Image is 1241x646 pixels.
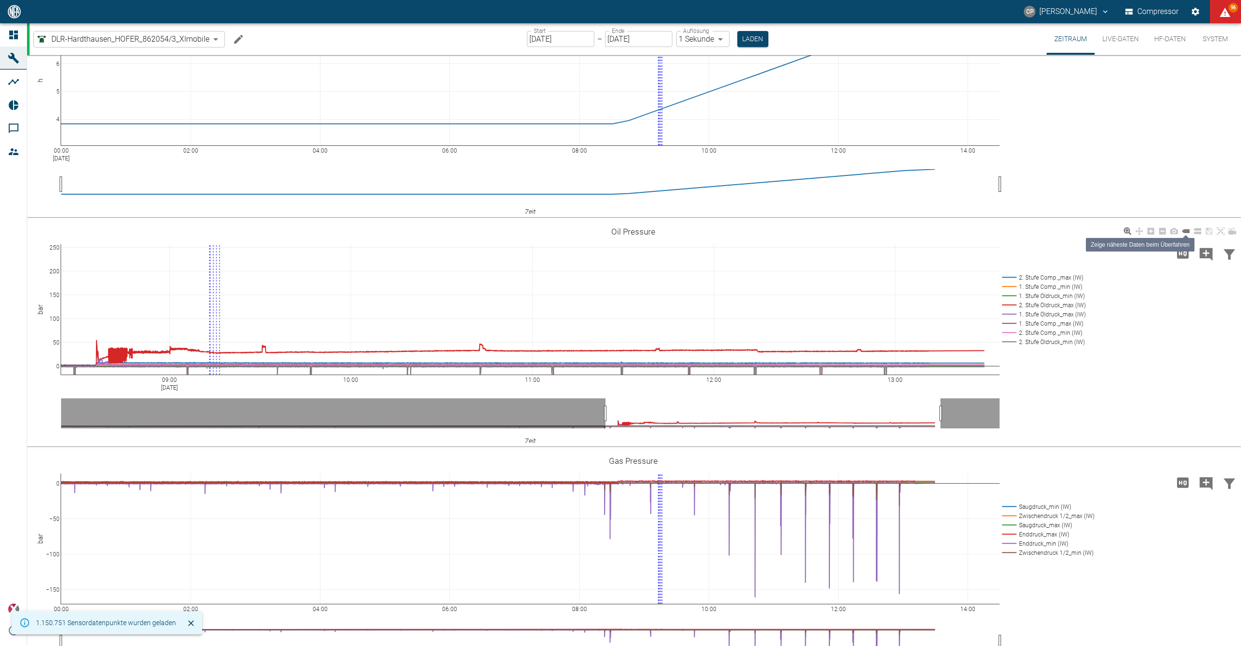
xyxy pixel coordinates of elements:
[1171,477,1194,487] span: Hohe Auflösung
[534,27,546,35] label: Start
[1123,3,1181,20] button: Compressor
[1024,6,1035,17] div: CP
[676,31,730,47] div: 1 Sekunde
[1193,23,1237,55] button: System
[612,27,624,35] label: Ende
[36,33,209,45] a: DLR-Hardthausen_HOFER_862054/3_XImobile
[8,603,19,615] img: Xplore Logo
[1022,3,1111,20] button: christoph.palm@neuman-esser.com
[1218,241,1241,266] button: Daten filtern
[36,614,176,631] div: 1.150.751 Sensordatenpunkte wurden geladen
[1194,470,1218,495] button: Kommentar hinzufügen
[229,30,248,49] button: Machine bearbeiten
[1047,23,1095,55] button: Zeitraum
[51,33,209,45] span: DLR-Hardthausen_HOFER_862054/3_XImobile
[184,616,198,630] button: Schließen
[683,27,709,35] label: Auflösung
[7,5,22,18] img: logo
[1218,470,1241,495] button: Daten filtern
[1095,23,1146,55] button: Live-Daten
[1187,3,1204,20] button: Einstellungen
[605,31,672,47] input: DD.MM.YYYY
[737,31,768,47] button: Laden
[527,31,594,47] input: DD.MM.YYYY
[1146,23,1193,55] button: HF-Daten
[1171,248,1194,257] span: Hohe Auflösung
[1194,241,1218,266] button: Kommentar hinzufügen
[1228,3,1238,13] span: 96
[597,33,602,45] p: –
